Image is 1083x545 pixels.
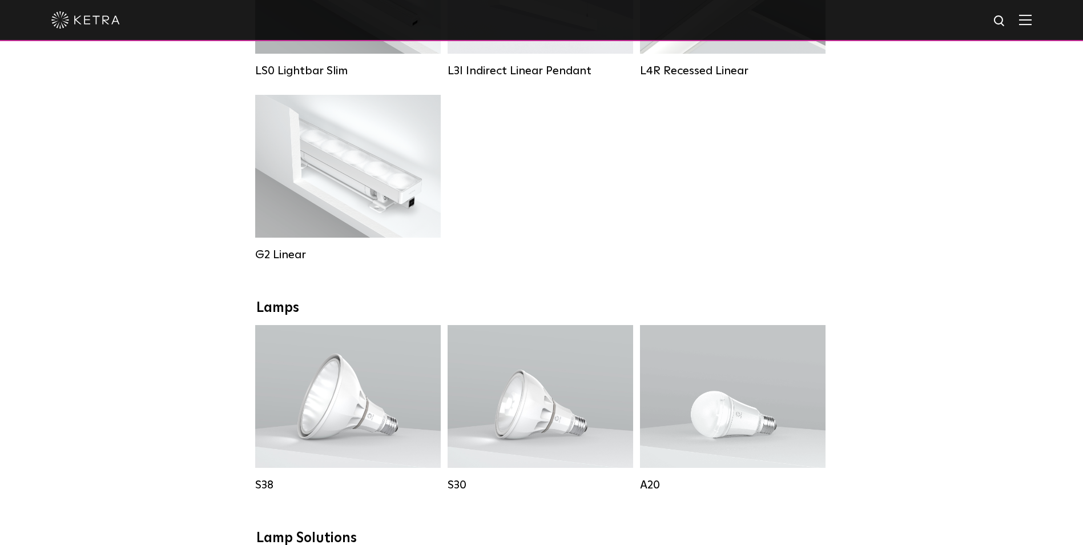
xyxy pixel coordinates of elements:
[640,325,826,492] a: A20 Lumen Output:600 / 800Colors:White / BlackBase Type:E26 Edison Base / GU24Beam Angles:Omni-Di...
[448,325,633,492] a: S30 Lumen Output:1100Colors:White / BlackBase Type:E26 Edison Base / GU24Beam Angles:15° / 25° / ...
[255,478,441,492] div: S38
[256,300,827,316] div: Lamps
[448,64,633,78] div: L3I Indirect Linear Pendant
[255,248,441,262] div: G2 Linear
[1019,14,1032,25] img: Hamburger%20Nav.svg
[993,14,1007,29] img: search icon
[640,478,826,492] div: A20
[448,478,633,492] div: S30
[255,64,441,78] div: LS0 Lightbar Slim
[640,64,826,78] div: L4R Recessed Linear
[51,11,120,29] img: ketra-logo-2019-white
[255,325,441,492] a: S38 Lumen Output:1100Colors:White / BlackBase Type:E26 Edison Base / GU24Beam Angles:10° / 25° / ...
[255,95,441,262] a: G2 Linear Lumen Output:400 / 700 / 1000Colors:WhiteBeam Angles:Flood / [GEOGRAPHIC_DATA] / Narrow...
